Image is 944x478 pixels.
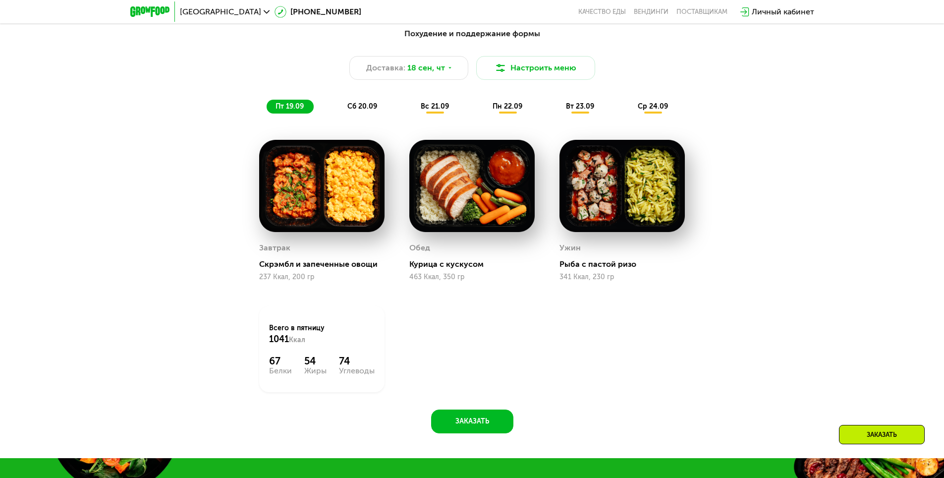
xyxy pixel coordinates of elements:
[431,410,513,433] button: Заказать
[493,102,522,111] span: пн 22.09
[269,323,375,345] div: Всего в пятницу
[275,6,361,18] a: [PHONE_NUMBER]
[638,102,668,111] span: ср 24.09
[578,8,626,16] a: Качество еды
[409,273,535,281] div: 463 Ккал, 350 гр
[476,56,595,80] button: Настроить меню
[409,240,430,255] div: Обед
[634,8,668,16] a: Вендинги
[366,62,405,74] span: Доставка:
[304,355,327,367] div: 54
[259,259,392,269] div: Скрэмбл и запеченные овощи
[269,334,289,345] span: 1041
[559,259,693,269] div: Рыба с пастой ризо
[409,259,543,269] div: Курица с кускусом
[566,102,594,111] span: вт 23.09
[304,367,327,375] div: Жиры
[421,102,449,111] span: вс 21.09
[269,355,292,367] div: 67
[259,273,385,281] div: 237 Ккал, 200 гр
[179,28,766,40] div: Похудение и поддержание формы
[407,62,445,74] span: 18 сен, чт
[559,240,581,255] div: Ужин
[180,8,261,16] span: [GEOGRAPHIC_DATA]
[347,102,377,111] span: сб 20.09
[259,240,290,255] div: Завтрак
[289,336,305,344] span: Ккал
[339,355,375,367] div: 74
[752,6,814,18] div: Личный кабинет
[676,8,727,16] div: поставщикам
[559,273,685,281] div: 341 Ккал, 230 гр
[269,367,292,375] div: Белки
[839,425,925,444] div: Заказать
[339,367,375,375] div: Углеводы
[276,102,304,111] span: пт 19.09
